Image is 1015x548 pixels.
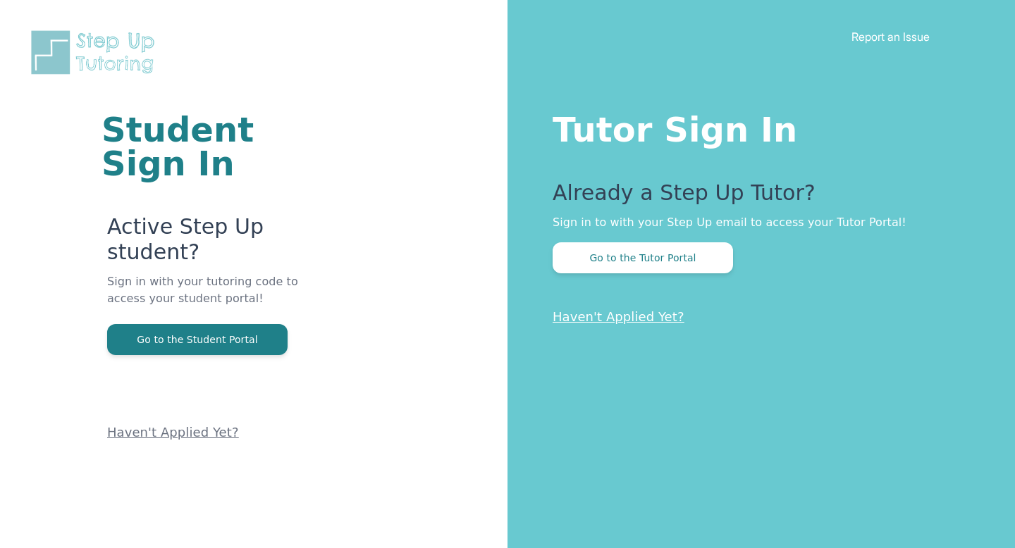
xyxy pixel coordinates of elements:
a: Haven't Applied Yet? [107,425,239,440]
h1: Tutor Sign In [553,107,959,147]
img: Step Up Tutoring horizontal logo [28,28,164,77]
a: Haven't Applied Yet? [553,309,684,324]
a: Go to the Tutor Portal [553,251,733,264]
a: Go to the Student Portal [107,332,288,346]
button: Go to the Student Portal [107,324,288,355]
p: Sign in to with your Step Up email to access your Tutor Portal! [553,214,959,231]
h1: Student Sign In [101,113,338,180]
p: Already a Step Up Tutor? [553,180,959,214]
p: Sign in with your tutoring code to access your student portal! [107,273,338,324]
a: Report an Issue [851,30,930,44]
button: Go to the Tutor Portal [553,242,733,273]
p: Active Step Up student? [107,214,338,273]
